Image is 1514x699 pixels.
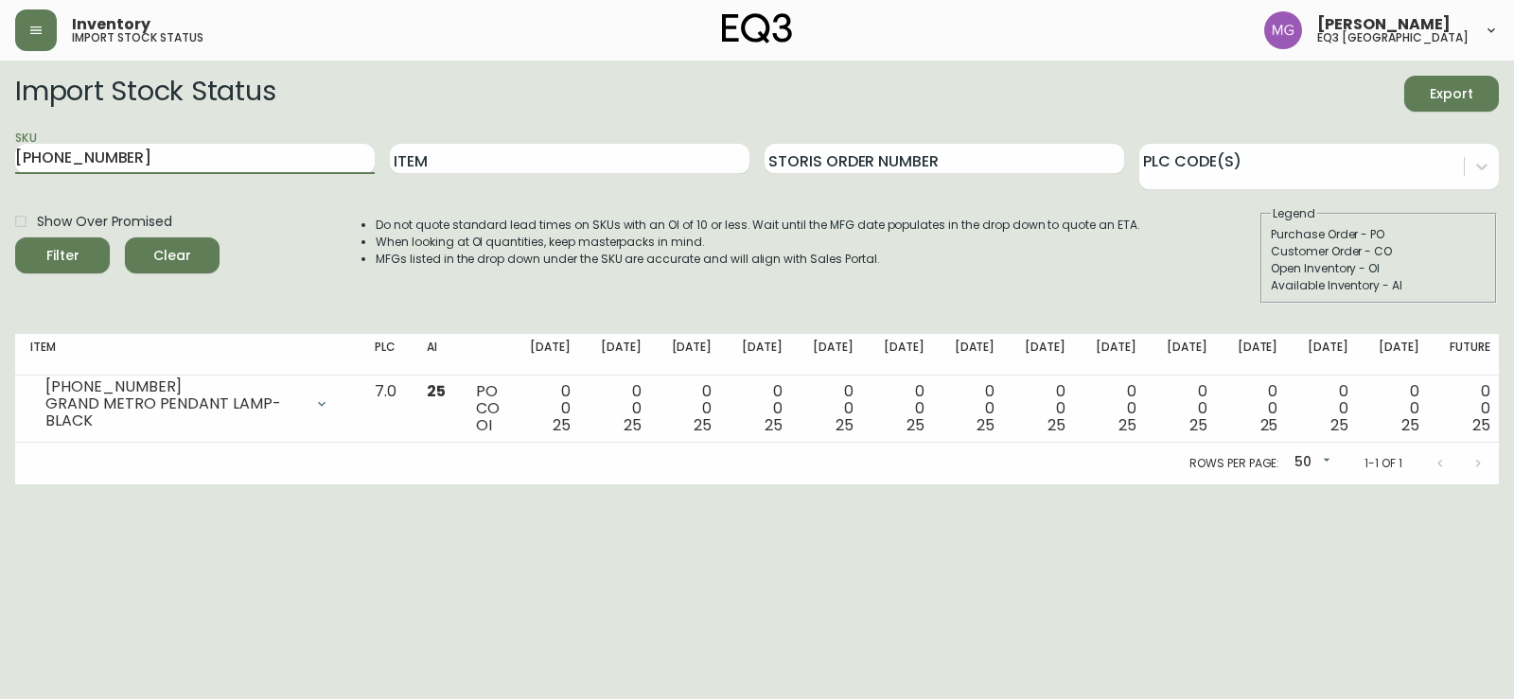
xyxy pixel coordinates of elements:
th: [DATE] [1152,334,1223,376]
span: 25 [1189,414,1207,436]
div: 0 0 [1450,383,1490,434]
th: [DATE] [1081,334,1152,376]
div: [PHONE_NUMBER]GRAND METRO PENDANT LAMP-BLACK [30,383,344,425]
div: 50 [1287,447,1334,479]
th: Future [1435,334,1505,376]
span: OI [476,414,492,436]
th: Item [15,334,360,376]
button: Filter [15,237,110,273]
th: PLC [360,334,412,376]
legend: Legend [1271,205,1317,222]
span: Show Over Promised [37,212,172,232]
span: 25 [1472,414,1490,436]
div: Customer Order - CO [1271,243,1487,260]
th: [DATE] [515,334,586,376]
span: Inventory [72,17,150,32]
li: When looking at OI quantities, keep masterpacks in mind. [376,234,1140,251]
span: 25 [1330,414,1348,436]
th: [DATE] [657,334,728,376]
span: [PERSON_NAME] [1317,17,1451,32]
div: [PHONE_NUMBER] [45,378,303,395]
th: [DATE] [1010,334,1081,376]
th: [DATE] [1364,334,1435,376]
span: 25 [694,414,712,436]
td: 7.0 [360,376,412,443]
span: 25 [1118,414,1136,436]
button: Export [1404,76,1499,112]
span: 25 [553,414,571,436]
span: 25 [1047,414,1065,436]
div: 0 0 [1308,383,1348,434]
div: 0 0 [1167,383,1207,434]
span: Clear [140,244,204,268]
div: 0 0 [601,383,642,434]
div: 0 0 [672,383,713,434]
th: AI [412,334,461,376]
span: 25 [907,414,924,436]
th: [DATE] [940,334,1011,376]
div: PO CO [476,383,500,434]
span: 25 [836,414,854,436]
h2: Import Stock Status [15,76,275,112]
th: [DATE] [798,334,869,376]
div: Open Inventory - OI [1271,260,1487,277]
button: Clear [125,237,220,273]
li: MFGs listed in the drop down under the SKU are accurate and will align with Sales Portal. [376,251,1140,268]
span: 25 [1401,414,1419,436]
span: Export [1419,82,1484,106]
span: 25 [977,414,995,436]
h5: eq3 [GEOGRAPHIC_DATA] [1317,32,1469,44]
span: 25 [1260,414,1278,436]
th: [DATE] [586,334,657,376]
div: Purchase Order - PO [1271,226,1487,243]
li: Do not quote standard lead times on SKUs with an OI of 10 or less. Wait until the MFG date popula... [376,217,1140,234]
div: GRAND METRO PENDANT LAMP-BLACK [45,395,303,429]
div: 0 0 [742,383,783,434]
div: 0 0 [1379,383,1419,434]
p: Rows per page: [1189,455,1279,472]
div: 0 0 [1096,383,1136,434]
img: logo [722,13,792,44]
div: Available Inventory - AI [1271,277,1487,294]
th: [DATE] [869,334,940,376]
div: 0 0 [884,383,924,434]
th: [DATE] [1293,334,1364,376]
span: 25 [765,414,783,436]
span: 25 [624,414,642,436]
div: 0 0 [1238,383,1278,434]
th: [DATE] [1223,334,1294,376]
p: 1-1 of 1 [1364,455,1402,472]
h5: import stock status [72,32,203,44]
img: de8837be2a95cd31bb7c9ae23fe16153 [1264,11,1302,49]
span: 25 [427,380,446,402]
div: 0 0 [530,383,571,434]
div: 0 0 [1025,383,1065,434]
th: [DATE] [727,334,798,376]
div: 0 0 [813,383,854,434]
div: 0 0 [955,383,995,434]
